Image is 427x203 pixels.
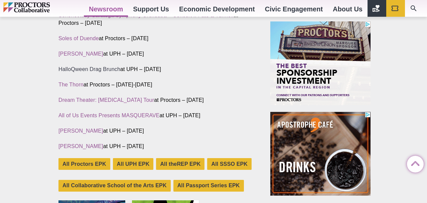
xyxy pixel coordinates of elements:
iframe: Advertisement [270,112,371,196]
a: All UPH EPK [113,158,154,170]
a: All of Us Events Presents MASQUERAVE [58,113,159,118]
p: at Proctors – [DATE]-[DATE] [58,81,255,88]
a: All Proctors EPK [58,158,110,170]
p: at UPH – [DATE] [58,50,255,58]
a: [PERSON_NAME] [58,143,103,149]
a: Dream Theater: [MEDICAL_DATA] Tour [58,97,154,103]
a: [PERSON_NAME] [58,128,103,134]
p: at Proctors – [DATE] [58,12,255,26]
a: All Passport Series EPK [173,180,244,192]
p: at Proctors – [DATE] [58,96,255,104]
p: at Proctors – [DATE] [58,35,255,42]
a: HalloQween Drag Brunch [58,66,120,72]
a: The Thorn [58,82,84,87]
a: All SSSO EPK [207,158,252,170]
a: All theREP EPK [156,158,204,170]
a: All Collaborative School of the Arts EPK [58,180,171,192]
img: Proctors logo [3,2,79,12]
p: at UPH – [DATE] [58,66,255,73]
a: Back to Top [407,156,420,170]
iframe: Advertisement [270,21,371,105]
a: [PERSON_NAME] [58,51,103,57]
p: at UPH – [DATE] [58,127,255,135]
p: at UPH – [DATE] [58,143,255,150]
p: at UPH – [DATE] [58,112,255,119]
a: Soles of Duende [58,36,99,41]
